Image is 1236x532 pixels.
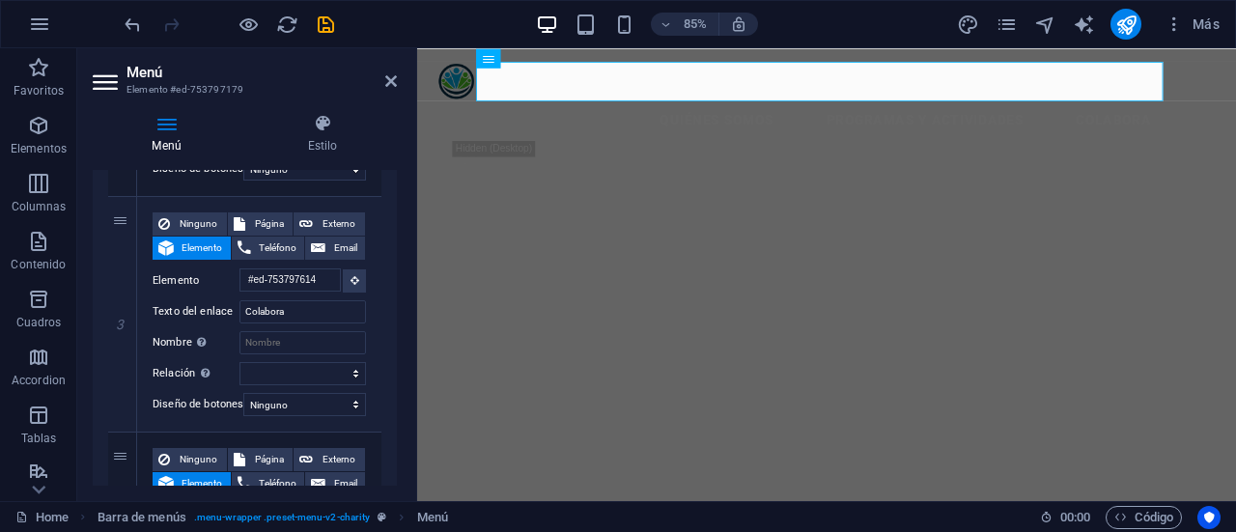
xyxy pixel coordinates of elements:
[1072,13,1095,36] button: text_generator
[126,64,397,81] h2: Menú
[176,448,221,471] span: Ninguno
[12,199,67,214] p: Columnas
[319,448,359,471] span: Externo
[106,317,134,332] em: 3
[239,331,366,354] input: Nombre
[314,13,337,36] button: save
[331,237,359,260] span: Email
[153,300,239,323] label: Texto del enlace
[257,237,299,260] span: Teléfono
[1157,9,1227,40] button: Más
[228,212,294,236] button: Página
[1106,506,1182,529] button: Código
[12,373,66,388] p: Accordion
[680,13,711,36] h6: 85%
[153,331,239,354] label: Nombre
[153,393,243,416] label: Diseño de botones
[126,81,358,98] h3: Elemento #ed-753797179
[98,506,448,529] nav: breadcrumb
[995,13,1018,36] button: pages
[1165,14,1220,34] span: Más
[1114,506,1173,529] span: Código
[122,14,144,36] i: Deshacer: Cambiar elementos de menú (Ctrl+Z)
[14,83,64,98] p: Favoritos
[176,212,221,236] span: Ninguno
[1110,9,1141,40] button: publish
[228,448,294,471] button: Página
[378,512,386,522] i: Este elemento es un preajuste personalizable
[957,14,979,36] i: Diseño (Ctrl+Alt+Y)
[153,212,227,236] button: Ninguno
[237,13,260,36] button: Haz clic para salir del modo de previsualización y seguir editando
[93,114,248,154] h4: Menú
[153,237,231,260] button: Elemento
[294,212,365,236] button: Externo
[248,114,397,154] h4: Estilo
[98,506,186,529] span: Haz clic para seleccionar y doble clic para editar
[1034,14,1056,36] i: Navegador
[1033,13,1056,36] button: navigator
[11,141,67,156] p: Elementos
[239,300,366,323] input: Texto del enlace...
[1197,506,1221,529] button: Usercentrics
[651,13,719,36] button: 85%
[275,13,298,36] button: reload
[180,472,225,495] span: Elemento
[15,506,69,529] a: Haz clic para cancelar la selección y doble clic para abrir páginas
[251,212,288,236] span: Página
[1115,14,1138,36] i: Publicar
[956,13,979,36] button: design
[276,14,298,36] i: Volver a cargar página
[319,212,359,236] span: Externo
[121,13,144,36] button: undo
[194,506,370,529] span: . menu-wrapper .preset-menu-v2-charity
[251,448,288,471] span: Página
[1073,14,1095,36] i: AI Writer
[996,14,1018,36] i: Páginas (Ctrl+Alt+S)
[153,362,239,385] label: Relación
[16,315,62,330] p: Cuadros
[315,14,337,36] i: Guardar (Ctrl+S)
[180,237,225,260] span: Elemento
[294,448,365,471] button: Externo
[153,448,227,471] button: Ninguno
[257,472,299,495] span: Teléfono
[1074,510,1077,524] span: :
[331,472,359,495] span: Email
[153,472,231,495] button: Elemento
[153,157,243,181] label: Diseño de botones
[239,268,341,292] input: Ningún elemento seleccionado
[232,237,305,260] button: Teléfono
[730,15,747,33] i: Al redimensionar, ajustar el nivel de zoom automáticamente para ajustarse al dispositivo elegido.
[1040,506,1091,529] h6: Tiempo de la sesión
[232,472,305,495] button: Teléfono
[11,257,66,272] p: Contenido
[1060,506,1090,529] span: 00 00
[417,506,448,529] span: Haz clic para seleccionar y doble clic para editar
[305,472,365,495] button: Email
[305,237,365,260] button: Email
[21,431,57,446] p: Tablas
[153,269,239,293] label: Elemento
